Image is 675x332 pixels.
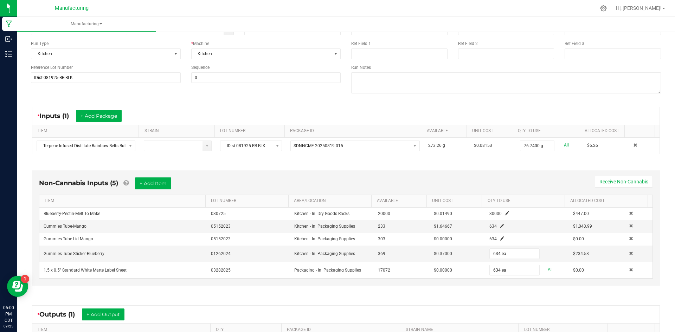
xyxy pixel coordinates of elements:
iframe: Resource center unread badge [21,275,29,283]
a: Unit CostSortable [432,198,479,204]
span: NO DATA FOUND [37,141,135,151]
a: QTY TO USESortable [488,198,562,204]
span: Kitchen [192,49,332,59]
span: 01262024 [211,251,231,256]
a: Allocated CostSortable [570,198,617,204]
span: $0.00 [573,236,584,241]
span: Ref Field 2 [458,41,478,46]
button: + Add Item [135,177,171,189]
span: $447.00 [573,211,589,216]
span: 030725 [211,211,226,216]
span: Outputs (1) [39,311,82,318]
inline-svg: Manufacturing [5,20,12,27]
span: Manufacturing [17,21,156,27]
span: g [443,143,445,148]
a: PACKAGE IDSortable [290,128,418,134]
span: | Dry Goods Racks [315,211,349,216]
span: Kitchen - In [294,236,355,241]
p: 05:00 PM CDT [3,305,14,324]
span: 634 [489,224,497,229]
span: 1.5 x 0.5" Standard White Matte Label Sheet [44,268,127,273]
span: 17072 [378,268,390,273]
span: 30000 [489,211,502,216]
span: Non-Cannabis Inputs (5) [39,179,118,187]
span: Blueberry-Pectin-Melt To Make [44,211,100,216]
span: Machine [193,41,209,46]
span: Gummies Tube Sticker-Blueberry [44,251,104,256]
a: Sortable [626,198,645,204]
span: 233 [378,224,385,229]
span: | Packaging Supplies [315,224,355,229]
span: $1.64667 [434,224,452,229]
span: Inputs (1) [39,112,76,120]
a: Unit CostSortable [472,128,509,134]
span: | Packaging Supplies [321,268,361,273]
inline-svg: Inbound [5,35,12,43]
span: Kitchen - In [294,211,349,216]
span: Hi, [PERSON_NAME]! [616,5,662,11]
span: $1,043.99 [573,224,592,229]
span: Ref Field 1 [351,41,371,46]
span: Run Notes [351,65,371,70]
span: Kitchen - In [294,251,355,256]
span: 05152023 [211,224,231,229]
span: $0.00000 [434,268,452,273]
span: | Packaging Supplies [315,236,355,241]
a: Add Non-Cannabis items that were also consumed in the run (e.g. gloves and packaging); Also add N... [123,179,129,187]
a: QTY TO USESortable [518,128,576,134]
span: Kitchen [31,49,172,59]
a: LOT NUMBERSortable [211,198,285,204]
span: $234.58 [573,251,589,256]
a: AVAILABLESortable [377,198,424,204]
span: 273.26 [428,143,442,148]
span: 634 [489,236,497,241]
span: SDNNCMF-20250819-015 [294,143,343,148]
span: Gummies Tube Lid-Mango [44,236,93,241]
a: LOT NUMBERSortable [220,128,282,134]
a: ITEMSortable [38,128,136,134]
span: $0.08153 [474,143,492,148]
a: Allocated CostSortable [585,128,622,134]
p: 09/25 [3,324,14,329]
a: AREA/LOCATIONSortable [294,198,368,204]
span: Reference Lot Number [31,65,73,70]
a: Manufacturing [17,17,156,32]
a: All [548,265,553,274]
span: Kitchen - In [294,224,355,229]
span: $0.00000 [434,236,452,241]
span: Terpene Infused Distillate-Rainbow Belts-Bulk [37,141,126,151]
span: Manufacturing [55,5,89,11]
span: $0.01490 [434,211,452,216]
a: STRAINSortable [144,128,212,134]
span: IDist-081925-RB-BLK [220,141,273,151]
iframe: Resource center [7,276,28,297]
span: Ref Field 3 [565,41,584,46]
button: + Add Output [82,308,124,320]
span: Run Type [31,40,49,47]
span: Gummies Tube-Mango [44,224,86,229]
span: 05152023 [211,236,231,241]
a: All [564,141,569,150]
span: $0.00 [573,268,584,273]
inline-svg: Inventory [5,51,12,58]
button: Receive Non-Cannabis [595,176,653,188]
span: 303 [378,236,385,241]
button: + Add Package [76,110,122,122]
span: 03282025 [211,268,231,273]
a: ITEMSortable [45,198,202,204]
span: $6.26 [587,143,598,148]
span: 369 [378,251,385,256]
span: $0.37000 [434,251,452,256]
div: Manage settings [599,5,608,12]
span: | Packaging Supplies [315,251,355,256]
a: AVAILABLESortable [427,128,464,134]
span: Sequence [191,65,210,70]
span: 20000 [378,211,390,216]
a: Sortable [630,128,652,134]
span: Packaging - In [294,268,361,273]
